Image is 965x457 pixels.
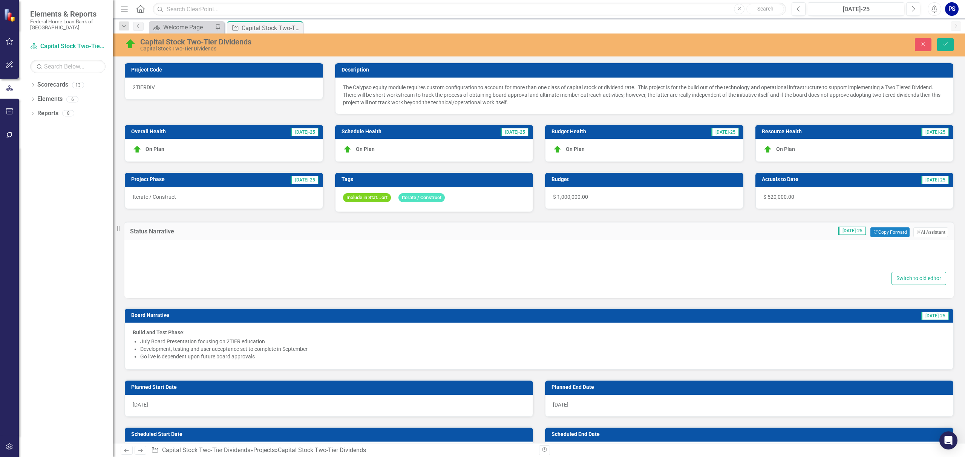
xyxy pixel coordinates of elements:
[553,402,568,408] span: [DATE]
[131,312,598,318] h3: Board Narrative
[30,42,106,51] a: Capital Stock Two-Tier Dividends
[133,84,155,90] span: 2TIERDIV
[140,353,945,360] li: Go live is dependent upon future board approvals
[342,67,950,73] h3: Description
[939,431,957,449] div: Open Intercom Messenger
[343,145,352,154] img: On Plan
[763,145,772,154] img: On Plan
[343,193,391,203] span: Include in Stat...ort
[838,227,866,235] span: [DATE]-25
[870,227,909,237] button: Copy Forward
[343,84,946,106] p: The Calypso equity module requires custom configuration to account for more than one class of cap...
[131,431,529,437] h3: Scheduled Start Date
[913,227,948,237] button: AI Assistant
[921,128,949,136] span: [DATE]-25
[131,129,234,134] h3: Overall Health
[133,329,183,335] strong: Build and Test Phase
[131,177,233,182] h3: Project Phase
[130,228,364,235] h3: Status Narrative
[291,176,319,184] span: [DATE]-25
[242,23,301,33] div: Capital Stock Two-Tier Dividends
[810,5,902,14] div: [DATE]-25
[131,384,529,390] h3: Planned Start Date
[66,96,78,102] div: 6
[762,177,867,182] h3: Actuals to Date
[551,431,950,437] h3: Scheduled End Date
[133,194,176,200] span: Iterate / Construct
[342,177,530,182] h3: Tags
[776,146,795,152] span: On Plan
[37,109,58,118] a: Reports
[891,272,946,285] button: Switch to old editor
[763,194,794,200] span: $ 520,000.00
[30,18,106,31] small: Federal Home Loan Bank of [GEOGRAPHIC_DATA]
[4,8,17,21] img: ClearPoint Strategy
[757,6,774,12] span: Search
[921,312,949,320] span: [DATE]-25
[356,146,375,152] span: On Plan
[553,194,588,200] span: $ 1,000,000.00
[291,128,319,136] span: [DATE]-25
[62,110,74,117] div: 8
[921,176,949,184] span: [DATE]-25
[140,38,595,46] div: Capital Stock Two-Tier Dividends
[553,145,562,154] img: On Plan
[808,2,904,16] button: [DATE]-25
[711,128,739,136] span: [DATE]-25
[398,193,445,203] span: Iterate / Construct
[342,129,451,134] h3: Schedule Health
[278,446,366,454] div: Capital Stock Two-Tier Dividends
[124,38,136,50] img: On Plan
[762,129,871,134] h3: Resource Health
[133,402,148,408] span: [DATE]
[566,146,585,152] span: On Plan
[131,67,319,73] h3: Project Code
[133,145,142,154] img: On Plan
[746,4,784,14] button: Search
[163,23,213,32] div: Welcome Page
[133,329,945,336] p: :
[72,82,84,88] div: 13
[140,345,945,353] li: Development, testing and user acceptance set to complete in September
[551,129,654,134] h3: Budget Health
[37,81,68,89] a: Scorecards
[140,338,945,345] li: July Board Presentation focusing on 2TIER education
[30,9,106,18] span: Elements & Reports
[153,3,786,16] input: Search ClearPoint...
[140,46,595,52] div: Capital Stock Two-Tier Dividends
[162,446,250,454] a: Capital Stock Two-Tier Dividends
[151,446,533,455] div: » »
[253,446,275,454] a: Projects
[945,2,959,16] button: PS
[551,177,740,182] h3: Budget
[151,23,213,32] a: Welcome Page
[551,384,950,390] h3: Planned End Date
[30,60,106,73] input: Search Below...
[501,128,528,136] span: [DATE]-25
[146,146,164,152] span: On Plan
[37,95,63,104] a: Elements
